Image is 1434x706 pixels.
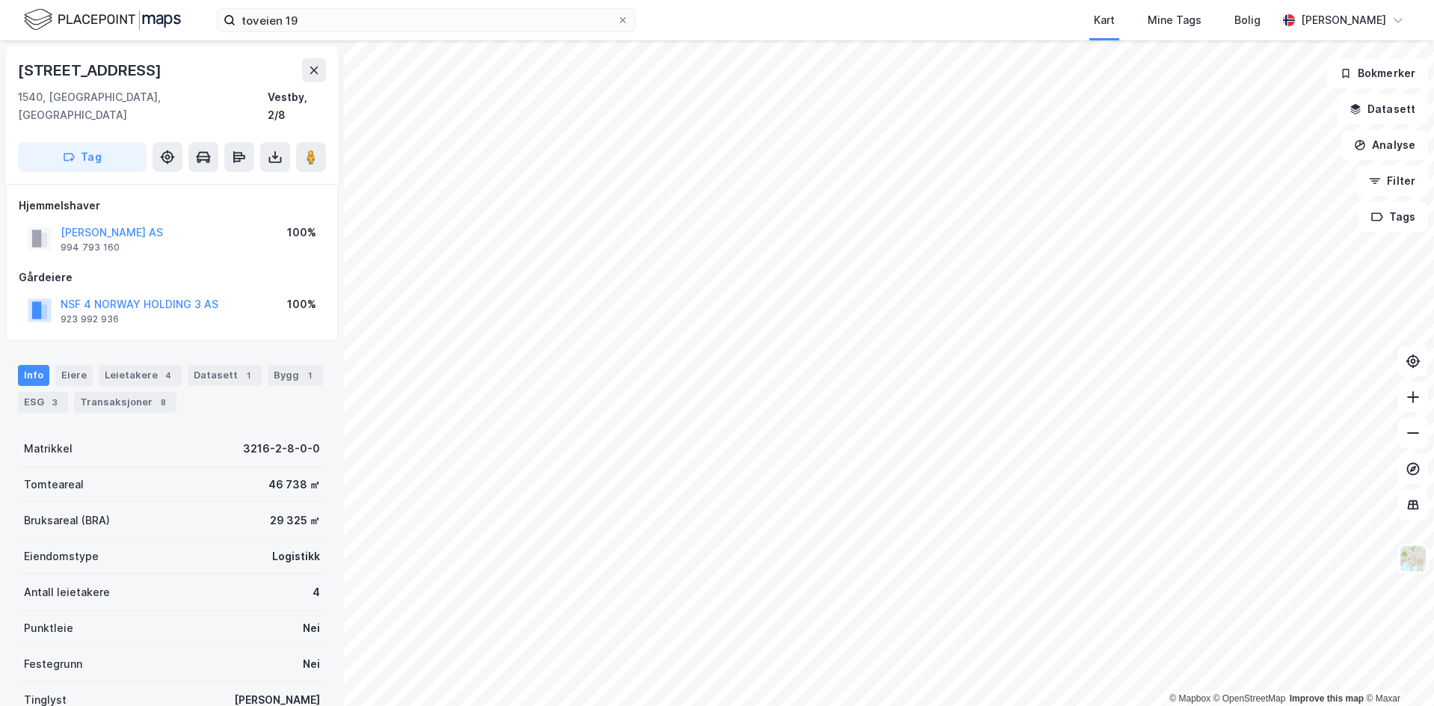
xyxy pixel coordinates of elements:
[19,197,325,215] div: Hjemmelshaver
[24,583,110,601] div: Antall leietakere
[18,58,164,82] div: [STREET_ADDRESS]
[24,440,73,458] div: Matrikkel
[1169,693,1210,704] a: Mapbox
[1213,693,1286,704] a: OpenStreetMap
[156,395,170,410] div: 8
[287,295,316,313] div: 100%
[1301,11,1386,29] div: [PERSON_NAME]
[24,655,82,673] div: Festegrunn
[24,7,181,33] img: logo.f888ab2527a4732fd821a326f86c7f29.svg
[1290,693,1364,704] a: Improve this map
[24,476,84,494] div: Tomteareal
[302,368,317,383] div: 1
[243,440,320,458] div: 3216-2-8-0-0
[1359,634,1434,706] iframe: Chat Widget
[236,9,617,31] input: Søk på adresse, matrikkel, gårdeiere, leietakere eller personer
[268,88,326,124] div: Vestby, 2/8
[47,395,62,410] div: 3
[1234,11,1261,29] div: Bolig
[1094,11,1115,29] div: Kart
[287,224,316,242] div: 100%
[188,365,262,386] div: Datasett
[24,512,110,529] div: Bruksareal (BRA)
[61,242,120,254] div: 994 793 160
[161,368,176,383] div: 4
[61,313,119,325] div: 923 992 936
[303,655,320,673] div: Nei
[24,619,73,637] div: Punktleie
[303,619,320,637] div: Nei
[18,365,49,386] div: Info
[268,365,323,386] div: Bygg
[19,268,325,286] div: Gårdeiere
[1327,58,1428,88] button: Bokmerker
[268,476,320,494] div: 46 738 ㎡
[272,547,320,565] div: Logistikk
[1356,166,1428,196] button: Filter
[99,365,182,386] div: Leietakere
[241,368,256,383] div: 1
[270,512,320,529] div: 29 325 ㎡
[18,392,68,413] div: ESG
[74,392,176,413] div: Transaksjoner
[24,547,99,565] div: Eiendomstype
[1399,544,1427,573] img: Z
[1358,202,1428,232] button: Tags
[18,142,147,172] button: Tag
[1337,94,1428,124] button: Datasett
[1341,130,1428,160] button: Analyse
[55,365,93,386] div: Eiere
[1148,11,1201,29] div: Mine Tags
[313,583,320,601] div: 4
[18,88,268,124] div: 1540, [GEOGRAPHIC_DATA], [GEOGRAPHIC_DATA]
